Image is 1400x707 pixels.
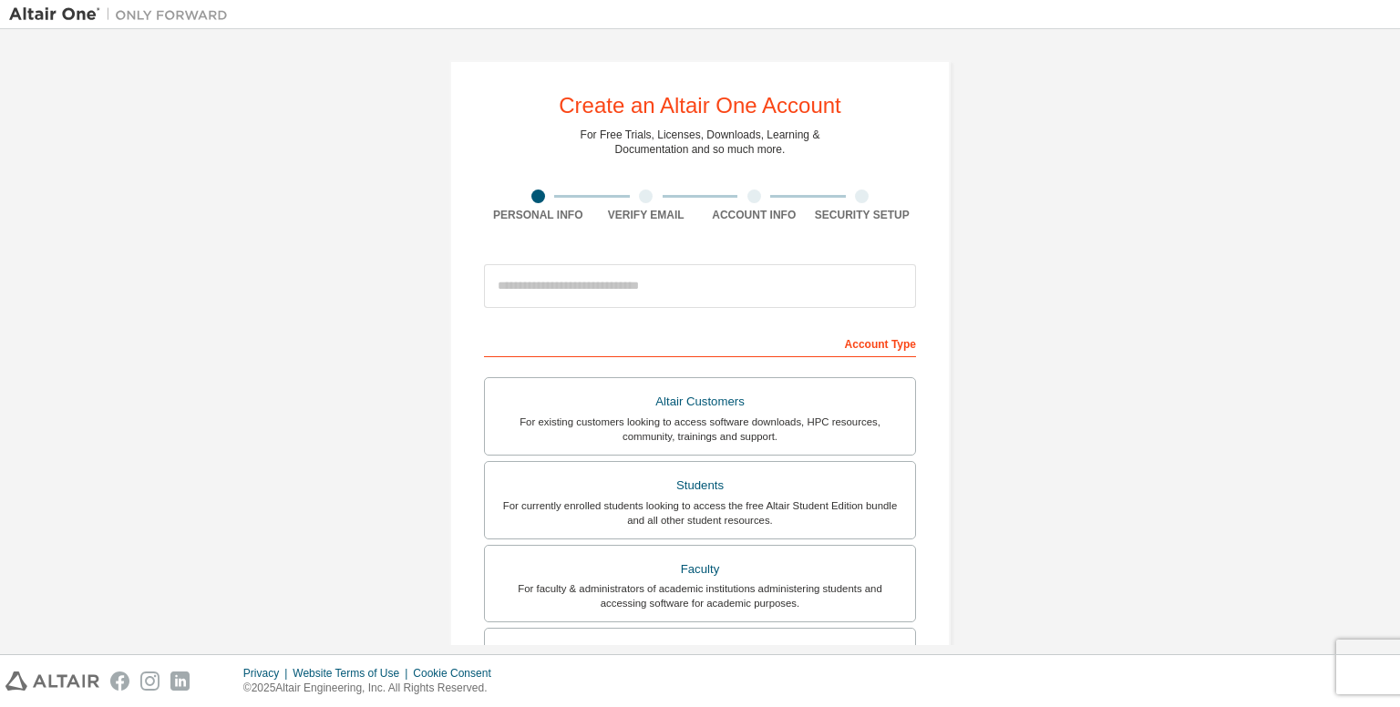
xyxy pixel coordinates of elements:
div: Everyone else [496,640,904,665]
div: Account Type [484,328,916,357]
div: Students [496,473,904,498]
img: facebook.svg [110,671,129,691]
div: Website Terms of Use [293,666,413,681]
div: Create an Altair One Account [559,95,841,117]
div: For currently enrolled students looking to access the free Altair Student Edition bundle and all ... [496,498,904,528]
div: Security Setup [808,208,917,222]
img: altair_logo.svg [5,671,99,691]
div: Account Info [700,208,808,222]
div: Altair Customers [496,389,904,415]
div: For faculty & administrators of academic institutions administering students and accessing softwa... [496,581,904,610]
img: instagram.svg [140,671,160,691]
img: linkedin.svg [170,671,190,691]
div: Verify Email [592,208,701,222]
div: Faculty [496,557,904,582]
div: For existing customers looking to access software downloads, HPC resources, community, trainings ... [496,415,904,444]
div: Privacy [243,666,293,681]
div: For Free Trials, Licenses, Downloads, Learning & Documentation and so much more. [581,128,820,157]
img: Altair One [9,5,237,24]
p: © 2025 Altair Engineering, Inc. All Rights Reserved. [243,681,502,696]
div: Personal Info [484,208,592,222]
div: Cookie Consent [413,666,501,681]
